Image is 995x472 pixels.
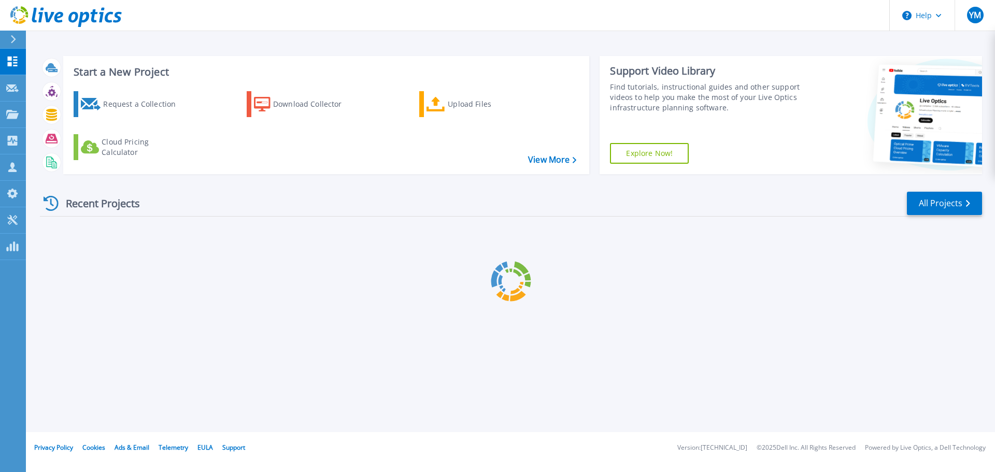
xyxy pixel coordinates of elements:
div: Recent Projects [40,191,154,216]
div: Find tutorials, instructional guides and other support videos to help you make the most of your L... [610,82,805,113]
div: Download Collector [273,94,356,115]
h3: Start a New Project [74,66,576,78]
a: Telemetry [159,443,188,452]
a: Ads & Email [115,443,149,452]
a: View More [528,155,576,165]
span: YM [969,11,981,19]
div: Cloud Pricing Calculator [102,137,184,158]
li: Version: [TECHNICAL_ID] [677,445,747,451]
li: Powered by Live Optics, a Dell Technology [865,445,986,451]
a: Support [222,443,245,452]
a: All Projects [907,192,982,215]
li: © 2025 Dell Inc. All Rights Reserved [757,445,856,451]
a: Upload Files [419,91,535,117]
a: EULA [197,443,213,452]
a: Cloud Pricing Calculator [74,134,189,160]
div: Support Video Library [610,64,805,78]
div: Request a Collection [103,94,186,115]
a: Cookies [82,443,105,452]
div: Upload Files [448,94,531,115]
a: Explore Now! [610,143,689,164]
a: Download Collector [247,91,362,117]
a: Request a Collection [74,91,189,117]
a: Privacy Policy [34,443,73,452]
